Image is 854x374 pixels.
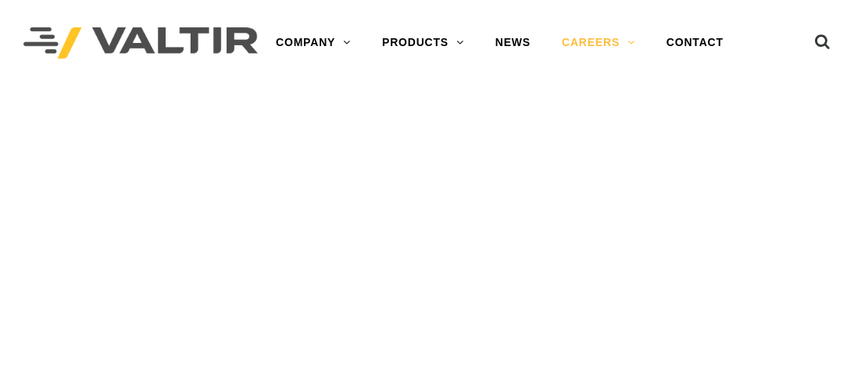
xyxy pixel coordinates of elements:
a: PRODUCTS [366,27,480,59]
a: NEWS [480,27,546,59]
a: CONTACT [651,27,739,59]
img: Valtir [23,27,258,59]
a: CAREERS [546,27,651,59]
a: COMPANY [260,27,366,59]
